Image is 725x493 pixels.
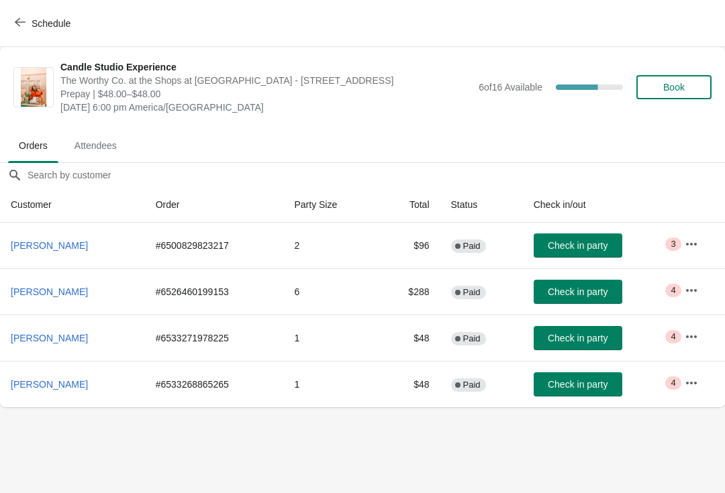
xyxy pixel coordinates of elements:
td: # 6533271978225 [145,315,284,361]
button: Check in party [534,233,622,258]
th: Check in/out [523,187,674,223]
span: Check in party [548,286,608,297]
span: [PERSON_NAME] [11,333,88,343]
th: Total [378,187,440,223]
th: Order [145,187,284,223]
span: Schedule [32,18,70,29]
span: Check in party [548,379,608,390]
td: 1 [283,361,377,407]
span: [PERSON_NAME] [11,240,88,251]
span: Paid [463,287,481,298]
button: Check in party [534,372,622,396]
span: Check in party [548,333,608,343]
span: Candle Studio Experience [60,60,472,74]
span: 4 [671,285,675,296]
span: 3 [671,239,675,250]
td: $48 [378,361,440,407]
button: [PERSON_NAME] [5,372,93,396]
span: The Worthy Co. at the Shops at [GEOGRAPHIC_DATA] - [STREET_ADDRESS] [60,74,472,87]
span: 4 [671,331,675,342]
span: Check in party [548,240,608,251]
th: Party Size [283,187,377,223]
span: Prepay | $48.00–$48.00 [60,87,472,101]
td: 1 [283,315,377,361]
button: [PERSON_NAME] [5,280,93,304]
img: Candle Studio Experience [21,68,47,107]
span: 4 [671,378,675,388]
td: 2 [283,223,377,268]
button: Check in party [534,280,622,304]
input: Search by customer [27,163,725,187]
td: # 6500829823217 [145,223,284,268]
button: Check in party [534,326,622,350]
td: # 6526460199153 [145,268,284,315]
span: Paid [463,333,481,344]
span: Attendees [64,133,128,158]
span: 6 of 16 Available [479,82,542,93]
button: Schedule [7,11,81,36]
span: Paid [463,380,481,390]
td: $288 [378,268,440,315]
td: $96 [378,223,440,268]
th: Status [440,187,523,223]
button: [PERSON_NAME] [5,326,93,350]
span: [PERSON_NAME] [11,379,88,390]
span: Paid [463,241,481,252]
span: Book [663,82,685,93]
span: Orders [8,133,58,158]
span: [PERSON_NAME] [11,286,88,297]
td: 6 [283,268,377,315]
button: [PERSON_NAME] [5,233,93,258]
span: [DATE] 6:00 pm America/[GEOGRAPHIC_DATA] [60,101,472,114]
button: Book [636,75,712,99]
td: # 6533268865265 [145,361,284,407]
td: $48 [378,315,440,361]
